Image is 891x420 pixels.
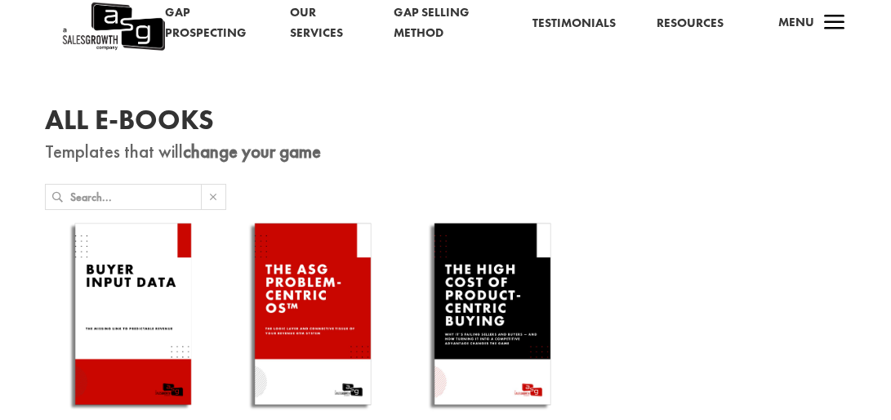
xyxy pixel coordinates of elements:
strong: change your game [183,139,321,163]
input: Search... [70,185,201,209]
a: Resources [657,13,724,34]
h1: All E-Books [45,106,847,142]
span: Menu [778,14,814,30]
a: Gap Selling Method [394,2,492,44]
a: Our Services [290,2,353,44]
a: Gap Prospecting [165,2,249,44]
span: a [818,7,851,40]
p: Templates that will [45,142,847,162]
a: Testimonials [532,13,616,34]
